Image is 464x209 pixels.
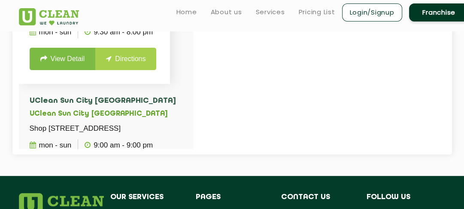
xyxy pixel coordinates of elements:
[95,48,156,70] a: Directions
[30,110,176,118] h5: UClean Sun City [GEOGRAPHIC_DATA]
[30,48,96,70] a: View Detail
[30,139,72,151] p: Mon - Sun
[30,123,176,135] p: Shop [STREET_ADDRESS]
[85,139,153,151] p: 9:00 AM - 9:00 PM
[211,7,242,17] a: About us
[30,26,72,38] p: Mon - Sun
[299,7,335,17] a: Pricing List
[85,26,153,38] p: 9:30 AM - 8:00 PM
[19,8,79,25] img: UClean Laundry and Dry Cleaning
[256,7,285,17] a: Services
[176,7,197,17] a: Home
[342,3,402,22] a: Login/Signup
[30,97,176,105] h4: UClean Sun City [GEOGRAPHIC_DATA]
